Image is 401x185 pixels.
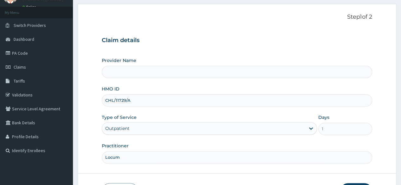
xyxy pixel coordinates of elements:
label: HMO ID [102,86,120,92]
span: Switch Providers [14,22,46,28]
div: Outpatient [105,125,130,132]
label: Days [318,114,329,120]
label: Provider Name [102,57,136,64]
input: Enter HMO ID [102,94,372,107]
label: Type of Service [102,114,137,120]
span: Claims [14,64,26,70]
input: Enter Name [102,151,372,163]
h3: Claim details [102,37,372,44]
span: Dashboard [14,36,34,42]
a: Online [22,5,37,9]
span: Tariffs [14,78,25,84]
p: Step 1 of 2 [102,14,372,21]
label: Practitioner [102,143,129,149]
